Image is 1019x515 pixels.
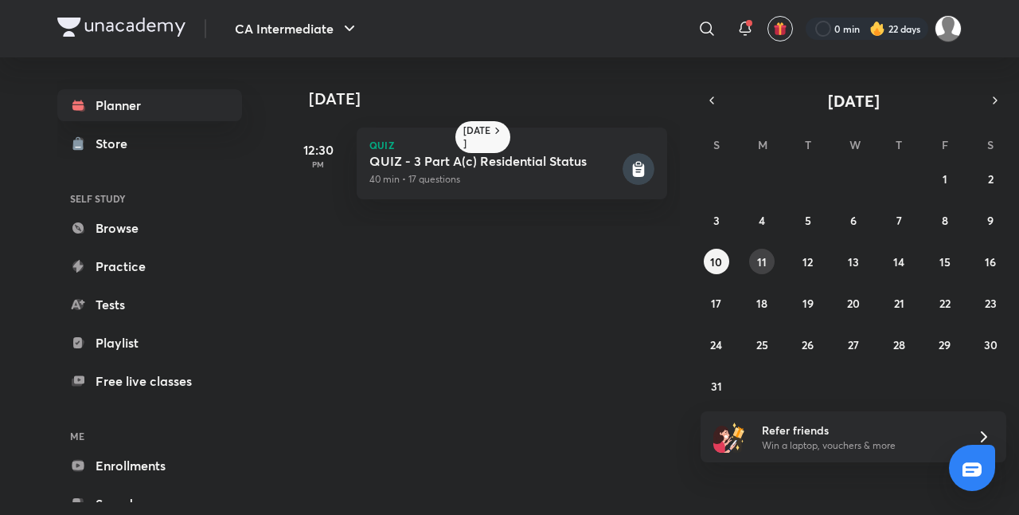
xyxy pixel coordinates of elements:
[943,171,947,187] abbr: August 1, 2025
[942,213,948,228] abbr: August 8, 2025
[886,249,912,274] button: August 14, 2025
[795,332,821,357] button: August 26, 2025
[805,137,811,152] abbr: Tuesday
[57,327,242,359] a: Playlist
[713,137,720,152] abbr: Sunday
[848,337,859,352] abbr: August 27, 2025
[57,89,242,121] a: Planner
[759,213,765,228] abbr: August 4, 2025
[978,166,1003,191] button: August 2, 2025
[762,438,958,453] p: Win a laptop, vouchers & more
[893,337,905,352] abbr: August 28, 2025
[749,249,775,274] button: August 11, 2025
[710,337,722,352] abbr: August 24, 2025
[710,254,722,269] abbr: August 10, 2025
[987,137,994,152] abbr: Saturday
[805,213,811,228] abbr: August 5, 2025
[942,137,948,152] abbr: Friday
[711,296,721,311] abbr: August 17, 2025
[869,21,885,37] img: streak
[756,296,767,311] abbr: August 18, 2025
[773,22,787,36] img: avatar
[893,254,904,269] abbr: August 14, 2025
[802,254,813,269] abbr: August 12, 2025
[932,290,958,316] button: August 22, 2025
[711,379,722,394] abbr: August 31, 2025
[978,207,1003,233] button: August 9, 2025
[932,207,958,233] button: August 8, 2025
[723,89,984,112] button: [DATE]
[57,212,242,244] a: Browse
[828,90,880,112] span: [DATE]
[985,296,997,311] abbr: August 23, 2025
[886,207,912,233] button: August 7, 2025
[704,249,729,274] button: August 10, 2025
[369,140,654,150] p: Quiz
[978,249,1003,274] button: August 16, 2025
[978,290,1003,316] button: August 23, 2025
[57,365,242,397] a: Free live classes
[749,290,775,316] button: August 18, 2025
[849,137,861,152] abbr: Wednesday
[841,332,866,357] button: August 27, 2025
[985,254,996,269] abbr: August 16, 2025
[802,337,814,352] abbr: August 26, 2025
[287,140,350,159] h5: 12:30
[932,332,958,357] button: August 29, 2025
[57,423,242,450] h6: ME
[795,290,821,316] button: August 19, 2025
[894,296,904,311] abbr: August 21, 2025
[57,18,185,41] a: Company Logo
[841,290,866,316] button: August 20, 2025
[886,290,912,316] button: August 21, 2025
[795,207,821,233] button: August 5, 2025
[848,254,859,269] abbr: August 13, 2025
[886,332,912,357] button: August 28, 2025
[57,289,242,320] a: Tests
[932,249,958,274] button: August 15, 2025
[756,337,768,352] abbr: August 25, 2025
[704,332,729,357] button: August 24, 2025
[987,213,994,228] abbr: August 9, 2025
[749,332,775,357] button: August 25, 2025
[939,296,951,311] abbr: August 22, 2025
[762,422,958,438] h6: Refer friends
[978,332,1003,357] button: August 30, 2025
[704,373,729,399] button: August 31, 2025
[757,254,767,269] abbr: August 11, 2025
[57,185,242,212] h6: SELF STUDY
[841,249,866,274] button: August 13, 2025
[932,166,958,191] button: August 1, 2025
[309,89,683,108] h4: [DATE]
[758,137,767,152] abbr: Monday
[704,207,729,233] button: August 3, 2025
[713,421,745,453] img: referral
[939,337,951,352] abbr: August 29, 2025
[57,128,242,159] a: Store
[57,250,242,282] a: Practice
[713,213,720,228] abbr: August 3, 2025
[369,153,619,169] h5: QUIZ - 3 Part A(c) Residential Status
[795,249,821,274] button: August 12, 2025
[847,296,860,311] abbr: August 20, 2025
[225,13,369,45] button: CA Intermediate
[749,207,775,233] button: August 4, 2025
[287,159,350,169] p: PM
[463,124,491,150] h6: [DATE]
[57,450,242,482] a: Enrollments
[369,172,619,187] p: 40 min • 17 questions
[984,337,998,352] abbr: August 30, 2025
[896,213,902,228] abbr: August 7, 2025
[802,296,814,311] abbr: August 19, 2025
[850,213,857,228] abbr: August 6, 2025
[939,254,951,269] abbr: August 15, 2025
[896,137,902,152] abbr: Thursday
[704,290,729,316] button: August 17, 2025
[767,16,793,41] button: avatar
[841,207,866,233] button: August 6, 2025
[96,134,137,153] div: Store
[57,18,185,37] img: Company Logo
[988,171,994,187] abbr: August 2, 2025
[935,15,962,42] img: Drashti Patel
